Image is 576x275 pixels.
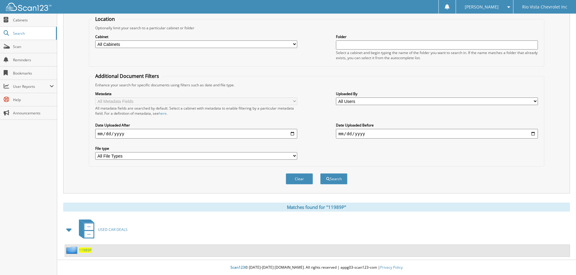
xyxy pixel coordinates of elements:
[63,203,570,212] div: Matches found for "11989P"
[13,71,54,76] span: Bookmarks
[92,73,162,79] legend: Additional Document Filters
[92,82,541,88] div: Enhance your search for specific documents using filters such as date and file type.
[57,260,576,275] div: © [DATE]-[DATE] [DOMAIN_NAME]. All rights reserved | appg03-scan123-com |
[336,123,538,128] label: Date Uploaded Before
[522,5,567,9] span: Rio Vista Chevrolet Inc
[95,146,297,151] label: File type
[546,246,576,275] iframe: Chat Widget
[92,25,541,30] div: Optionally limit your search to a particular cabinet or folder
[66,246,79,254] img: folder2.png
[380,265,403,270] a: Privacy Policy
[13,84,50,89] span: User Reports
[95,123,297,128] label: Date Uploaded After
[336,50,538,60] div: Select a cabinet and begin typing the name of the folder you want to search in. If the name match...
[6,3,51,11] img: scan123-logo-white.svg
[336,34,538,39] label: Folder
[13,57,54,62] span: Reminders
[13,18,54,23] span: Cabinets
[79,248,92,253] a: 11989P
[13,110,54,116] span: Announcements
[159,111,167,116] a: here
[336,91,538,96] label: Uploaded By
[95,34,297,39] label: Cabinet
[92,16,118,22] legend: Location
[230,265,245,270] span: Scan123
[95,106,297,116] div: All metadata fields are searched by default. Select a cabinet with metadata to enable filtering b...
[320,173,347,184] button: Search
[336,129,538,139] input: end
[13,97,54,102] span: Help
[465,5,499,9] span: [PERSON_NAME]
[13,31,53,36] span: Search
[95,91,297,96] label: Metadata
[286,173,313,184] button: Clear
[95,129,297,139] input: start
[98,227,128,232] span: USED CAR DEALS
[75,218,128,241] a: USED CAR DEALS
[13,44,54,49] span: Scan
